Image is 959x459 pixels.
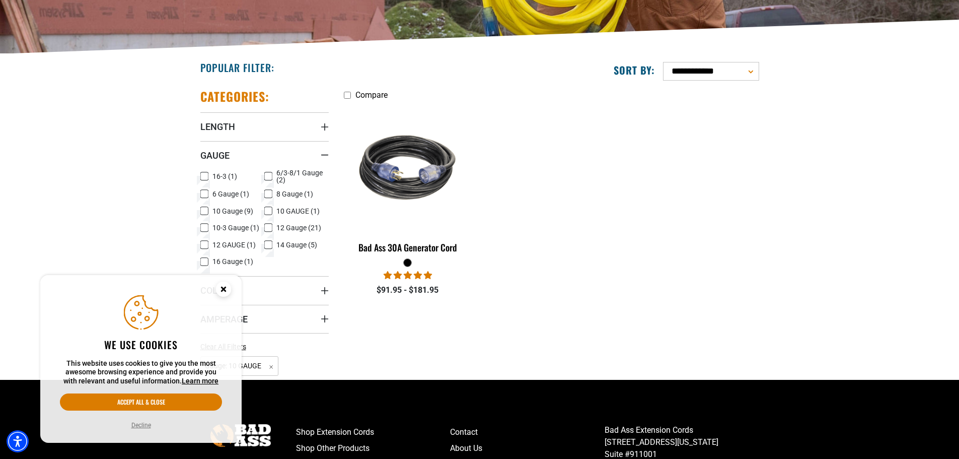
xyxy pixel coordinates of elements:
summary: Color [200,276,329,304]
span: 12 GAUGE (1) [212,241,256,248]
h2: Popular Filter: [200,61,274,74]
span: 10 GAUGE (1) [276,208,320,215]
span: 6 Gauge (1) [212,190,249,198]
aside: Cookie Consent [40,275,242,443]
div: Accessibility Menu [7,430,29,452]
span: Gauge [200,150,230,161]
span: Length [200,121,235,133]
img: black [344,110,471,226]
span: 8 Gauge (1) [276,190,313,198]
h2: We use cookies [60,338,222,351]
a: Shop Other Products [296,440,451,456]
span: 6/3-8/1 Gauge (2) [276,169,325,183]
span: 16-3 (1) [212,173,237,180]
a: Contact [450,424,605,440]
span: Compare [355,90,388,100]
a: This website uses cookies to give you the most awesome browsing experience and provide you with r... [182,377,218,385]
summary: Amperage [200,305,329,333]
div: $91.95 - $181.95 [344,284,472,296]
button: Accept all & close [60,394,222,411]
summary: Length [200,112,329,141]
span: 10 Gauge (9) [212,208,253,215]
span: 10-3 Gauge (1) [212,224,259,231]
a: black Bad Ass 30A Generator Cord [344,105,472,258]
p: This website uses cookies to give you the most awesome browsing experience and provide you with r... [60,359,222,386]
button: Decline [128,420,154,430]
span: 12 Gauge (21) [276,224,321,231]
a: Shop Extension Cords [296,424,451,440]
label: Sort by: [614,63,655,77]
summary: Gauge [200,141,329,169]
div: Bad Ass 30A Generator Cord [344,243,472,252]
a: About Us [450,440,605,456]
span: 14 Gauge (5) [276,241,317,248]
span: 16 Gauge (1) [212,258,253,265]
button: Close this option [205,275,242,306]
h2: Categories: [200,89,270,104]
span: 5.00 stars [384,271,432,280]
